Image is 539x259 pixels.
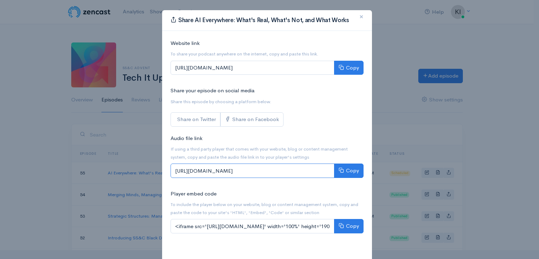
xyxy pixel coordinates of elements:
button: Copy [334,219,364,233]
label: Website link [171,39,200,47]
label: Player embed code [171,190,217,198]
small: If using a third party player that comes with your website, blog or content management system, co... [171,146,348,160]
input: [URL][DOMAIN_NAME] [171,164,334,178]
a: Share on Facebook [220,112,284,127]
span: × [359,12,364,22]
button: Close [351,7,372,27]
small: To share your podcast anywhere on the internet, copy and paste this link. [171,51,318,57]
button: Copy [334,61,364,75]
span: Share AI Everywhere: What's Real, What's Not, and What Works [178,16,349,24]
label: Audio file link [171,134,202,142]
input: <iframe src='[URL][DOMAIN_NAME]' width='100%' height='190' frameborder='0' scrolling='no' seamles... [171,219,334,233]
a: Share on Twitter [171,112,220,127]
small: To include the player below on your website, blog or content management system, copy and paste th... [171,201,358,215]
label: Share your episode on social media [171,87,254,95]
div: Social sharing links [171,112,284,127]
input: [URL][DOMAIN_NAME] [171,61,334,75]
button: Copy [334,164,364,178]
small: Share this episode by choosing a platform below. [171,99,271,105]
